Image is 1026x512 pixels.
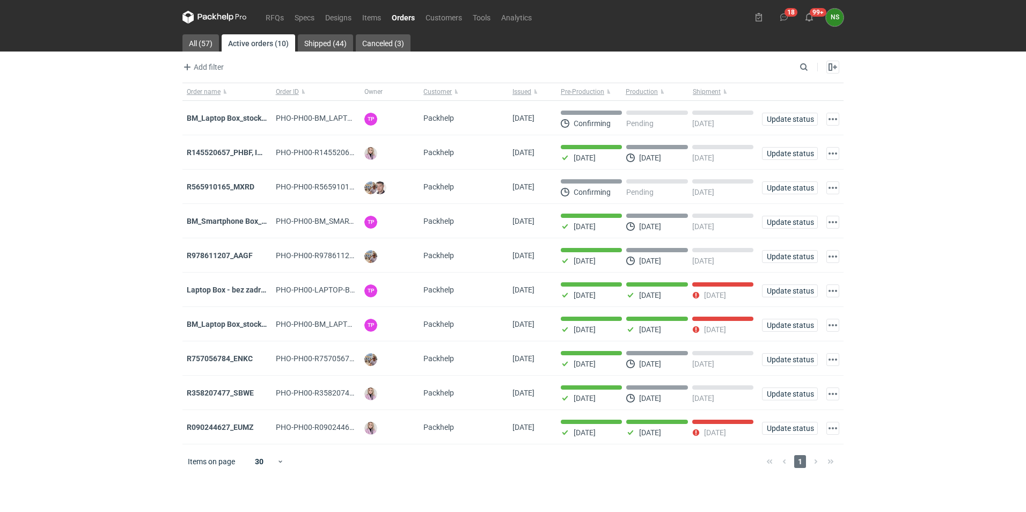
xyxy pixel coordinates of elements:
[512,251,534,260] span: 05/09/2025
[561,87,604,96] span: Pre-Production
[797,61,832,74] input: Search
[187,389,254,397] strong: R358207477_SBWE
[276,114,413,122] span: PHO-PH00-BM_LAPTOP-BOX_STOCK_06
[767,287,813,295] span: Update status
[423,389,454,397] span: Packhelp
[276,423,381,431] span: PHO-PH00-R090244627_EUMZ
[624,83,691,100] button: Production
[187,148,272,157] a: R145520657_PHBF, IDBY
[187,251,253,260] strong: R978611207_AAGF
[762,284,818,297] button: Update status
[276,389,381,397] span: PHO-PH00-R358207477_SBWE
[639,222,661,231] p: [DATE]
[423,251,454,260] span: Packhelp
[574,119,611,128] p: Confirming
[692,222,714,231] p: [DATE]
[692,119,714,128] p: [DATE]
[826,353,839,366] button: Actions
[762,387,818,400] button: Update status
[364,181,377,194] img: Michał Palasek
[419,83,508,100] button: Customer
[762,113,818,126] button: Update status
[762,147,818,160] button: Update status
[508,83,556,100] button: Issued
[639,153,661,162] p: [DATE]
[512,114,534,122] span: 22/09/2025
[187,423,254,431] a: R090244627_EUMZ
[692,188,714,196] p: [DATE]
[704,291,726,299] p: [DATE]
[512,217,534,225] span: 08/09/2025
[826,216,839,229] button: Actions
[826,181,839,194] button: Actions
[496,11,537,24] a: Analytics
[182,34,219,52] a: All (57)
[762,319,818,332] button: Update status
[260,11,289,24] a: RFQs
[512,389,534,397] span: 01/09/2025
[187,114,273,122] strong: BM_Laptop Box_stock_06
[512,148,534,157] span: 16/09/2025
[423,217,454,225] span: Packhelp
[801,9,818,26] button: 99+
[187,320,273,328] a: BM_Laptop Box_stock_05
[512,354,534,363] span: 03/09/2025
[826,9,844,26] button: NS
[693,87,721,96] span: Shipment
[626,87,658,96] span: Production
[767,390,813,398] span: Update status
[826,147,839,160] button: Actions
[704,325,726,334] p: [DATE]
[276,286,452,294] span: PHO-PH00-LAPTOP-BOX---BEZ-ZADRUKU---STOCK-3
[639,325,661,334] p: [DATE]
[276,251,380,260] span: PHO-PH00-R978611207_AAGF
[423,114,454,122] span: Packhelp
[423,148,454,157] span: Packhelp
[574,153,596,162] p: [DATE]
[188,456,235,467] span: Items on page
[574,257,596,265] p: [DATE]
[298,34,353,52] a: Shipped (44)
[692,257,714,265] p: [DATE]
[574,188,611,196] p: Confirming
[512,320,534,328] span: 04/09/2025
[512,423,534,431] span: 22/08/2025
[762,250,818,263] button: Update status
[692,394,714,403] p: [DATE]
[639,257,661,265] p: [DATE]
[357,11,386,24] a: Items
[187,286,304,294] strong: Laptop Box - bez zadruku - stock 3
[276,217,434,225] span: PHO-PH00-BM_SMARTPHONE-BOX_STOCK_06
[276,320,413,328] span: PHO-PH00-BM_LAPTOP-BOX_STOCK_05
[373,181,386,194] img: Maciej Sikora
[767,184,813,192] span: Update status
[356,34,411,52] a: Canceled (3)
[704,428,726,437] p: [DATE]
[762,181,818,194] button: Update status
[182,11,247,24] svg: Packhelp Pro
[187,87,221,96] span: Order name
[242,454,277,469] div: 30
[826,250,839,263] button: Actions
[423,423,454,431] span: Packhelp
[762,353,818,366] button: Update status
[423,182,454,191] span: Packhelp
[767,218,813,226] span: Update status
[364,250,377,263] img: Michał Palasek
[826,422,839,435] button: Actions
[512,286,534,294] span: 04/09/2025
[762,422,818,435] button: Update status
[826,113,839,126] button: Actions
[574,222,596,231] p: [DATE]
[639,291,661,299] p: [DATE]
[272,83,361,100] button: Order ID
[289,11,320,24] a: Specs
[320,11,357,24] a: Designs
[794,455,806,468] span: 1
[423,320,454,328] span: Packhelp
[364,216,377,229] figcaption: TP
[467,11,496,24] a: Tools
